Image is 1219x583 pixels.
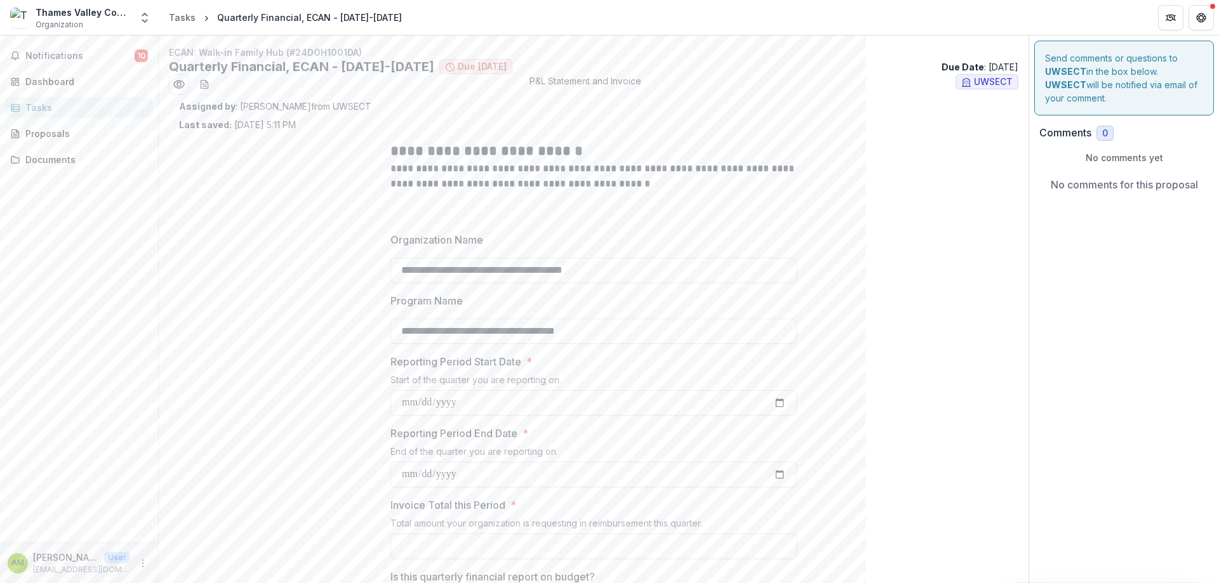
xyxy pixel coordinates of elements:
[169,46,1018,59] p: ECAN: Walk-in Family Hub (#24DOH1001DA)
[390,293,463,308] p: Program Name
[942,62,984,72] strong: Due Date
[1039,127,1091,139] h2: Comments
[458,62,507,72] span: Due [DATE]
[5,97,153,118] a: Tasks
[1189,5,1214,30] button: Get Help
[25,127,143,140] div: Proposals
[169,11,196,24] div: Tasks
[136,5,154,30] button: Open entity switcher
[25,101,143,114] div: Tasks
[5,149,153,170] a: Documents
[169,74,189,95] button: Preview 6b74a07f-10b3-44c1-9155-96139d650fc0.pdf
[179,101,236,112] strong: Assigned by
[179,119,232,130] strong: Last saved:
[164,8,407,27] nav: breadcrumb
[10,8,30,28] img: Thames Valley Council for Community Action
[390,374,797,390] div: Start of the quarter you are reporting on
[25,51,135,62] span: Notifications
[169,59,434,74] h2: Quarterly Financial, ECAN - [DATE]-[DATE]
[11,559,24,567] div: Alex Marconi
[33,551,99,564] p: [PERSON_NAME]
[217,11,402,24] div: Quarterly Financial, ECAN - [DATE]-[DATE]
[390,354,521,369] p: Reporting Period Start Date
[25,153,143,166] div: Documents
[1045,79,1086,90] strong: UWSECT
[1039,151,1209,164] p: No comments yet
[135,49,148,62] span: 10
[179,100,1008,113] p: : [PERSON_NAME] from UWSECT
[390,497,505,513] p: Invoice Total this Period
[25,75,143,88] div: Dashboard
[390,426,517,441] p: Reporting Period End Date
[1051,177,1198,192] p: No comments for this proposal
[36,19,83,30] span: Organization
[164,8,201,27] a: Tasks
[104,552,130,563] p: User
[1158,5,1183,30] button: Partners
[5,46,153,66] button: Notifications10
[5,123,153,144] a: Proposals
[179,118,296,131] p: [DATE] 5:11 PM
[942,60,1018,74] p: : [DATE]
[1034,41,1214,115] div: Send comments or questions to in the box below. will be notified via email of your comment.
[390,518,797,534] div: Total amount your organization is requesting in reimbursement this quarter.
[974,77,1013,88] span: UWSECT
[1045,66,1086,77] strong: UWSECT
[194,74,215,95] button: download-word-button
[530,74,641,95] span: P&L Statement and Invoice
[390,446,797,462] div: End of the quarter you are reporting on
[5,71,153,92] a: Dashboard
[390,232,483,247] p: Organization Name
[33,564,130,575] p: [EMAIL_ADDRESS][DOMAIN_NAME]
[1102,128,1108,139] span: 0
[135,556,150,571] button: More
[36,6,131,19] div: Thames Valley Council for Community Action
